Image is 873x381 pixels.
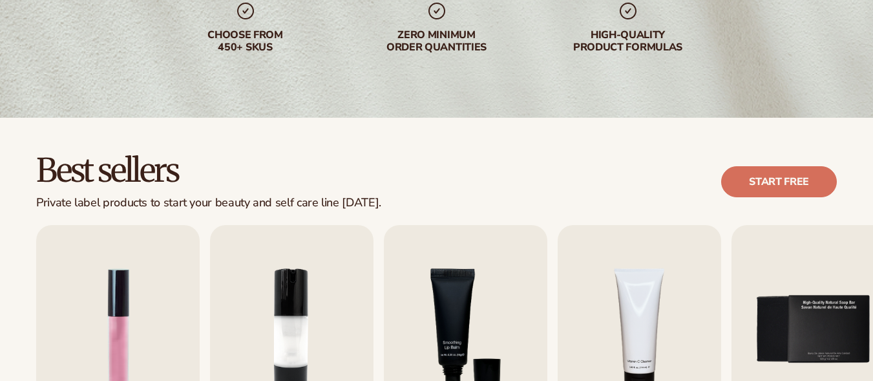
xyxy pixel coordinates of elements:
[36,154,381,188] h2: Best sellers
[163,29,328,54] div: Choose from 450+ Skus
[545,29,711,54] div: High-quality product formulas
[721,166,837,197] a: Start free
[36,196,381,210] div: Private label products to start your beauty and self care line [DATE].
[354,29,520,54] div: Zero minimum order quantities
